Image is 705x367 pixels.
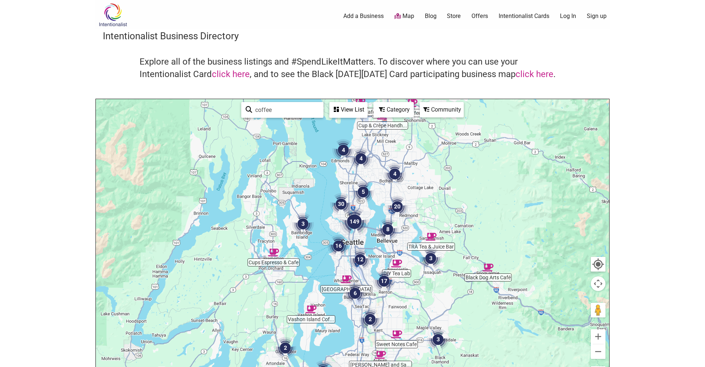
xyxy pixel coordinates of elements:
[349,248,371,270] div: 12
[344,282,366,304] div: 6
[332,139,354,161] div: 4
[340,207,369,236] div: 149
[305,304,317,315] div: Vashon Island Coffee Roasterie
[384,163,406,185] div: 4
[377,218,399,240] div: 8
[140,56,565,80] h4: Explore all of the business listings and #SpendLikeItMatters. To discover where you can use your ...
[591,276,605,291] button: Map camera controls
[268,247,279,258] div: Cups Espresso & Cafe
[103,29,602,43] h3: Intentionalist Business Directory
[591,329,605,344] button: Zoom in
[516,69,553,79] a: click here
[482,262,493,273] div: Black Dog Arts Café
[386,196,408,218] div: 20
[212,69,250,79] a: click here
[560,12,576,20] a: Log In
[447,12,461,20] a: Store
[375,349,386,360] div: Angel Boba and Sandwiches
[426,231,437,242] div: TRÀ Tea & Juice Bar
[373,270,395,292] div: 17
[391,329,402,340] div: Sweet Notes Cafe
[352,181,374,203] div: 5
[241,102,323,118] div: Type to search and filter
[394,12,414,21] a: Map
[420,247,442,269] div: 3
[499,12,549,20] a: Intentionalist Cards
[274,337,296,359] div: 2
[427,328,449,350] div: 3
[341,274,352,285] div: Salmon Creek Cafe
[330,103,367,117] div: View List
[587,12,607,20] a: Sign up
[329,102,368,118] div: See a list of the visible businesses
[420,103,463,117] div: Community
[343,12,384,20] a: Add a Business
[391,258,402,269] div: DIY Tea Lab
[373,102,414,117] div: Filter by category
[425,12,437,20] a: Blog
[374,103,413,117] div: Category
[252,103,319,117] input: Type to find and filter...
[350,148,372,170] div: 4
[591,344,605,359] button: Zoom out
[471,12,488,20] a: Offers
[591,303,605,317] button: Drag Pegman onto the map to open Street View
[95,3,130,27] img: Intentionalist
[420,102,464,117] div: Filter by Community
[591,257,605,272] button: Your Location
[359,308,381,330] div: 2
[330,193,352,215] div: 30
[292,213,314,235] div: 3
[328,235,350,257] div: 16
